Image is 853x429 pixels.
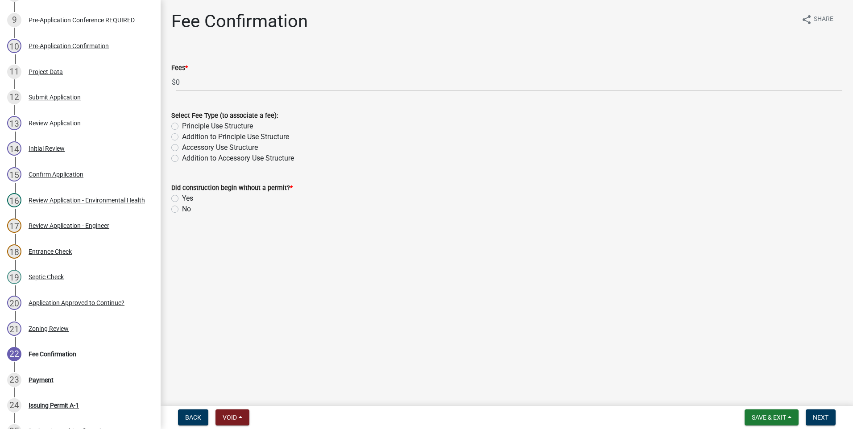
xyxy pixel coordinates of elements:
div: Submit Application [29,94,81,100]
div: Zoning Review [29,326,69,332]
div: Issuing Permit A-1 [29,402,79,408]
label: Did construction begin without a permit? [171,185,293,191]
button: Back [178,409,208,425]
div: Fee Confirmation [29,351,76,357]
div: Payment [29,377,54,383]
span: Next [813,414,828,421]
span: $ [171,73,176,91]
div: Pre-Application Confirmation [29,43,109,49]
div: Confirm Application [29,171,83,177]
div: Review Application [29,120,81,126]
i: share [801,14,812,25]
div: 21 [7,322,21,336]
div: Review Application - Engineer [29,223,109,229]
label: No [182,204,191,214]
div: Entrance Check [29,248,72,255]
label: Yes [182,193,193,204]
div: 16 [7,193,21,207]
div: Application Approved to Continue? [29,300,124,306]
label: Addition to Principle Use Structure [182,132,289,142]
div: 23 [7,373,21,387]
button: Void [215,409,249,425]
div: 14 [7,141,21,156]
div: 9 [7,13,21,27]
div: 13 [7,116,21,130]
div: Project Data [29,69,63,75]
button: shareShare [794,11,841,28]
span: Back [185,414,201,421]
h1: Fee Confirmation [171,11,308,32]
div: Septic Check [29,274,64,280]
div: 11 [7,65,21,79]
div: Pre-Application Conference REQUIRED [29,17,135,23]
button: Save & Exit [745,409,799,425]
span: Share [814,14,833,25]
label: Accessory Use Structure [182,142,258,153]
div: Review Application - Environmental Health [29,197,145,203]
span: Void [223,414,237,421]
div: 10 [7,39,21,53]
div: 12 [7,90,21,104]
div: 22 [7,347,21,361]
label: Addition to Accessory Use Structure [182,153,294,164]
div: Initial Review [29,145,65,152]
span: Save & Exit [752,414,786,421]
button: Next [806,409,836,425]
div: 15 [7,167,21,181]
div: 24 [7,398,21,412]
div: 18 [7,244,21,259]
label: Fees [171,65,188,71]
div: 19 [7,270,21,284]
label: Principle Use Structure [182,121,253,132]
div: 17 [7,219,21,233]
div: 20 [7,296,21,310]
label: Select Fee Type (to associate a fee): [171,113,278,119]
